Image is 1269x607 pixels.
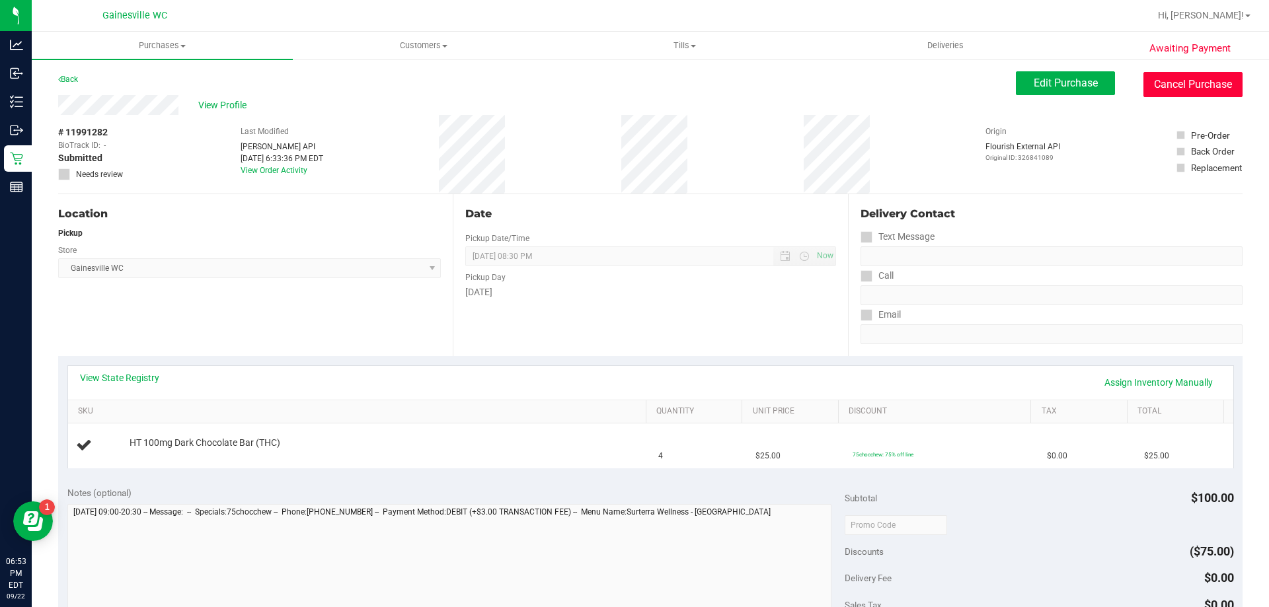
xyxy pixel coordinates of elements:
[241,141,323,153] div: [PERSON_NAME] API
[845,573,892,583] span: Delivery Fee
[1191,129,1230,142] div: Pre-Order
[58,139,100,151] span: BioTrack ID:
[1149,41,1231,56] span: Awaiting Payment
[1042,406,1122,417] a: Tax
[753,406,833,417] a: Unit Price
[1143,72,1243,97] button: Cancel Purchase
[845,515,947,535] input: Promo Code
[10,180,23,194] inline-svg: Reports
[465,232,529,244] label: Pickup Date/Time
[241,125,289,137] label: Last Modified
[861,266,894,285] label: Call
[130,437,280,449] span: HT 100mg Dark Chocolate Bar (THC)
[1137,406,1218,417] a: Total
[861,246,1243,266] input: Format: (999) 999-9999
[1016,71,1115,95] button: Edit Purchase
[861,227,935,246] label: Text Message
[1191,161,1242,174] div: Replacement
[58,244,77,256] label: Store
[80,371,159,384] a: View State Registry
[1191,491,1234,505] span: $100.00
[10,38,23,52] inline-svg: Analytics
[909,40,981,52] span: Deliveries
[1158,10,1244,20] span: Hi, [PERSON_NAME]!
[32,40,293,52] span: Purchases
[58,75,78,84] a: Back
[555,40,814,52] span: Tills
[104,139,106,151] span: -
[861,305,901,324] label: Email
[554,32,815,59] a: Tills
[656,406,737,417] a: Quantity
[465,206,835,222] div: Date
[1047,450,1067,462] span: $0.00
[293,32,554,59] a: Customers
[58,229,83,238] strong: Pickup
[815,32,1076,59] a: Deliveries
[1190,544,1234,558] span: ($75.00)
[6,591,26,601] p: 09/22
[58,151,102,165] span: Submitted
[1204,571,1234,585] span: $0.00
[10,152,23,165] inline-svg: Retail
[102,10,167,21] span: Gainesville WC
[1144,450,1169,462] span: $25.00
[39,499,55,515] iframe: Resource center unread badge
[198,98,251,112] span: View Profile
[861,285,1243,305] input: Format: (999) 999-9999
[241,166,307,175] a: View Order Activity
[58,206,441,222] div: Location
[658,450,663,462] span: 4
[32,32,293,59] a: Purchases
[1191,145,1235,158] div: Back Order
[13,501,53,541] iframe: Resource center
[853,451,913,458] span: 75chocchew: 75% off line
[10,67,23,80] inline-svg: Inbound
[861,206,1243,222] div: Delivery Contact
[465,285,835,299] div: [DATE]
[6,555,26,591] p: 06:53 PM EDT
[10,124,23,137] inline-svg: Outbound
[67,487,132,498] span: Notes (optional)
[465,271,506,283] label: Pickup Day
[1096,371,1221,394] a: Assign Inventory Manually
[241,153,323,164] div: [DATE] 6:33:36 PM EDT
[755,450,781,462] span: $25.00
[985,153,1060,162] p: Original ID: 326841089
[58,125,108,139] span: # 11991282
[845,540,884,563] span: Discounts
[293,40,553,52] span: Customers
[985,125,1007,137] label: Origin
[849,406,1026,417] a: Discount
[76,168,123,180] span: Needs review
[985,141,1060,162] div: Flourish External API
[845,493,877,503] span: Subtotal
[10,95,23,108] inline-svg: Inventory
[1034,77,1098,89] span: Edit Purchase
[78,406,640,417] a: SKU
